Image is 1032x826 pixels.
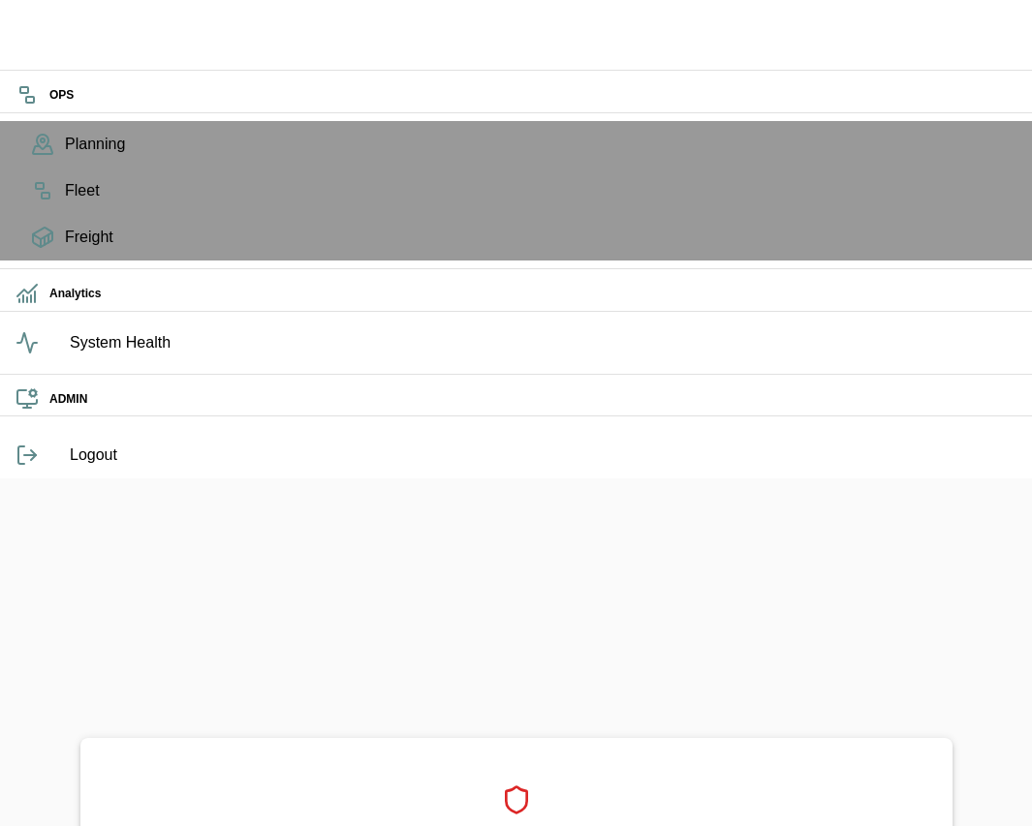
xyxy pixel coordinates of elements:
[65,179,1016,202] span: Fleet
[49,86,1016,105] h6: OPS
[65,226,1016,249] span: Freight
[70,331,1016,354] span: System Health
[70,444,1016,467] span: Logout
[49,390,1016,409] h6: ADMIN
[65,133,1016,156] span: Planning
[49,285,1016,303] h6: Analytics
